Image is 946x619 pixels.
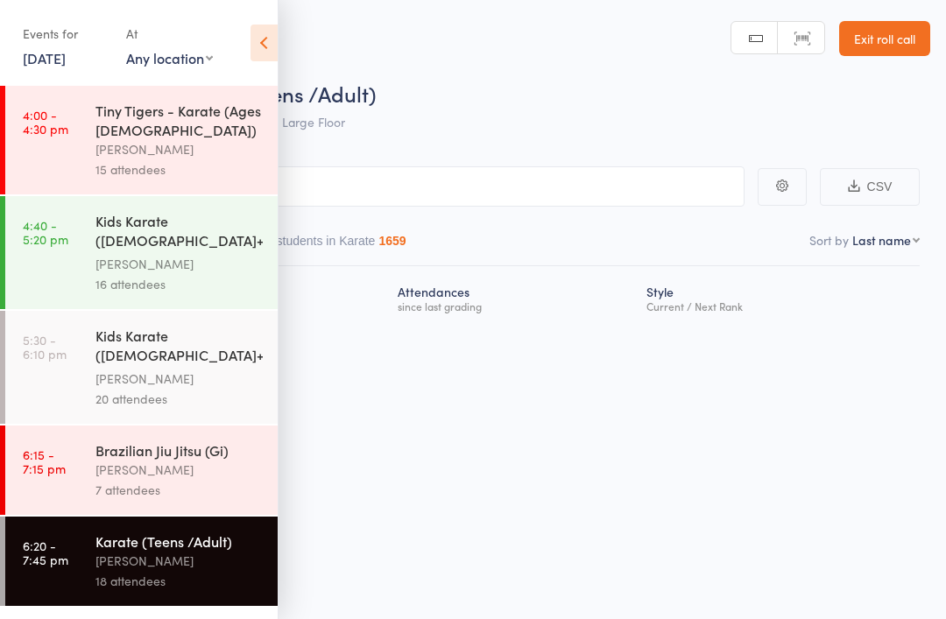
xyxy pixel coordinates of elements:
[243,225,406,265] button: Other students in Karate1659
[23,447,66,475] time: 6:15 - 7:15 pm
[5,86,278,194] a: 4:00 -4:30 pmTiny Tigers - Karate (Ages [DEMOGRAPHIC_DATA])[PERSON_NAME]15 attendees
[126,19,213,48] div: At
[639,274,920,320] div: Style
[809,231,849,249] label: Sort by
[5,196,278,309] a: 4:40 -5:20 pmKids Karate ([DEMOGRAPHIC_DATA]+) Intermediate+[PERSON_NAME]16 attendees
[95,254,263,274] div: [PERSON_NAME]
[95,274,263,294] div: 16 attendees
[398,300,632,312] div: since last grading
[646,300,913,312] div: Current / Next Rank
[23,538,68,566] time: 6:20 - 7:45 pm
[23,218,68,246] time: 4:40 - 5:20 pm
[282,113,345,130] span: Large Floor
[95,571,263,591] div: 18 attendees
[95,531,263,551] div: Karate (Teens /Adult)
[173,274,391,320] div: Membership
[95,440,263,460] div: Brazilian Jiu Jitsu (Gi)
[95,480,263,500] div: 7 attendees
[95,460,263,480] div: [PERSON_NAME]
[5,311,278,424] a: 5:30 -6:10 pmKids Karate ([DEMOGRAPHIC_DATA]+) Beginners[PERSON_NAME]20 attendees
[95,326,263,369] div: Kids Karate ([DEMOGRAPHIC_DATA]+) Beginners
[23,19,109,48] div: Events for
[378,234,406,248] div: 1659
[23,108,68,136] time: 4:00 - 4:30 pm
[95,101,263,139] div: Tiny Tigers - Karate (Ages [DEMOGRAPHIC_DATA])
[839,21,930,56] a: Exit roll call
[391,274,639,320] div: Atten­dances
[126,48,213,67] div: Any location
[95,369,263,389] div: [PERSON_NAME]
[95,389,263,409] div: 20 attendees
[95,551,263,571] div: [PERSON_NAME]
[5,426,278,515] a: 6:15 -7:15 pmBrazilian Jiu Jitsu (Gi)[PERSON_NAME]7 attendees
[95,211,263,254] div: Kids Karate ([DEMOGRAPHIC_DATA]+) Intermediate+
[95,159,263,179] div: 15 attendees
[26,166,745,207] input: Search by name
[95,139,263,159] div: [PERSON_NAME]
[852,231,911,249] div: Last name
[820,168,920,206] button: CSV
[23,333,67,361] time: 5:30 - 6:10 pm
[5,517,278,606] a: 6:20 -7:45 pmKarate (Teens /Adult)[PERSON_NAME]18 attendees
[23,48,66,67] a: [DATE]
